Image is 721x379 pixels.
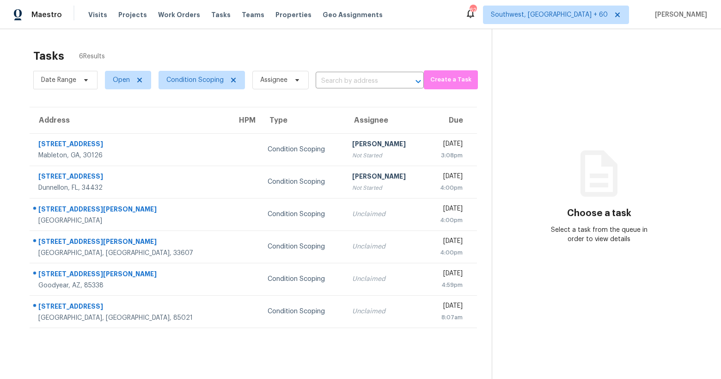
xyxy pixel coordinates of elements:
div: [DATE] [432,236,462,248]
span: 6 Results [79,52,105,61]
div: [GEOGRAPHIC_DATA], [GEOGRAPHIC_DATA], 33607 [38,249,222,258]
div: 4:00pm [432,216,462,225]
div: [STREET_ADDRESS][PERSON_NAME] [38,205,222,216]
div: Mableton, GA, 30126 [38,151,222,160]
span: Southwest, [GEOGRAPHIC_DATA] + 60 [491,10,608,19]
div: Goodyear, AZ, 85338 [38,281,222,290]
div: Condition Scoping [268,177,337,186]
h2: Tasks [33,51,64,61]
span: Open [113,75,130,85]
span: Maestro [31,10,62,19]
div: [STREET_ADDRESS][PERSON_NAME] [38,269,222,281]
div: Unclaimed [352,274,417,284]
span: Projects [118,10,147,19]
span: [PERSON_NAME] [651,10,707,19]
div: Condition Scoping [268,274,337,284]
div: [DATE] [432,301,462,313]
div: Unclaimed [352,242,417,251]
span: Properties [275,10,312,19]
span: Geo Assignments [323,10,383,19]
div: Not Started [352,183,417,193]
div: [STREET_ADDRESS] [38,139,222,151]
div: Unclaimed [352,210,417,219]
span: Date Range [41,75,76,85]
span: Work Orders [158,10,200,19]
div: Condition Scoping [268,242,337,251]
div: [DATE] [432,269,462,280]
span: Tasks [211,12,231,18]
div: [DATE] [432,172,462,183]
div: 4:00pm [432,248,462,257]
span: Condition Scoping [166,75,224,85]
div: [GEOGRAPHIC_DATA] [38,216,222,225]
div: 3:08pm [432,151,462,160]
span: Visits [88,10,107,19]
span: Teams [242,10,264,19]
div: Condition Scoping [268,307,337,316]
div: [STREET_ADDRESS] [38,172,222,183]
div: [GEOGRAPHIC_DATA], [GEOGRAPHIC_DATA], 85021 [38,313,222,323]
div: [DATE] [432,204,462,216]
h3: Choose a task [567,209,631,218]
div: Condition Scoping [268,210,337,219]
div: Dunnellon, FL, 34432 [38,183,222,193]
th: Type [260,107,345,133]
th: HPM [230,107,260,133]
button: Open [412,75,425,88]
div: 4:59pm [432,280,462,290]
th: Assignee [345,107,425,133]
button: Create a Task [424,70,478,89]
div: Condition Scoping [268,145,337,154]
div: 624 [470,6,476,15]
div: [PERSON_NAME] [352,139,417,151]
div: [STREET_ADDRESS] [38,302,222,313]
th: Address [30,107,230,133]
div: [PERSON_NAME] [352,172,417,183]
th: Due [425,107,477,133]
span: Assignee [260,75,287,85]
div: Unclaimed [352,307,417,316]
div: Select a task from the queue in order to view details [545,225,653,244]
div: 4:00pm [432,183,462,193]
div: Not Started [352,151,417,160]
div: [DATE] [432,139,462,151]
div: [STREET_ADDRESS][PERSON_NAME] [38,237,222,249]
span: Create a Task [428,75,473,85]
input: Search by address [316,74,398,88]
div: 8:07am [432,313,462,322]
